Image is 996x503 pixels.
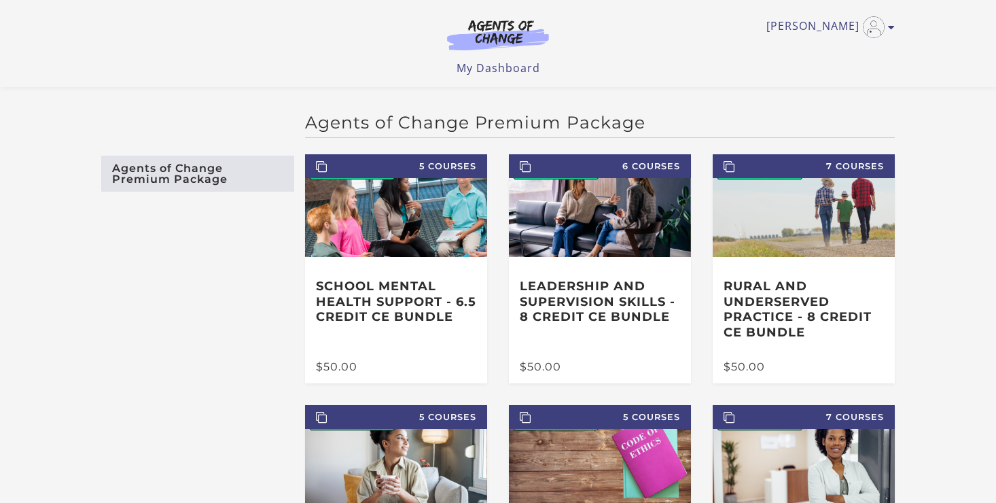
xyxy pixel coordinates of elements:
[766,16,888,38] a: Toggle menu
[101,156,294,192] a: Agents of Change Premium Package
[724,362,884,372] div: $50.00
[433,19,563,50] img: Agents of Change Logo
[713,154,895,178] span: 7 Courses
[713,154,895,383] a: 7 Courses Rural and Underserved Practice - 8 Credit CE Bundle $50.00
[509,405,691,429] span: 5 Courses
[305,154,487,178] span: 5 Courses
[713,405,895,429] span: 7 Courses
[509,154,691,383] a: 6 Courses Leadership and Supervision Skills - 8 Credit CE Bundle $50.00
[457,60,540,75] a: My Dashboard
[305,154,487,383] a: 5 Courses School Mental Health Support - 6.5 Credit CE Bundle $50.00
[305,112,895,133] h2: Agents of Change Premium Package
[520,362,680,372] div: $50.00
[316,362,476,372] div: $50.00
[305,405,487,429] span: 5 Courses
[509,154,691,178] span: 6 Courses
[724,279,884,340] h3: Rural and Underserved Practice - 8 Credit CE Bundle
[316,279,476,325] h3: School Mental Health Support - 6.5 Credit CE Bundle
[520,279,680,325] h3: Leadership and Supervision Skills - 8 Credit CE Bundle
